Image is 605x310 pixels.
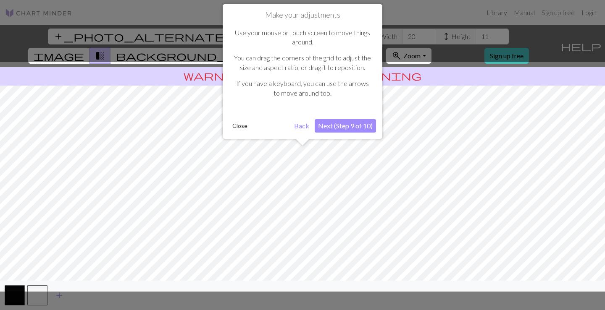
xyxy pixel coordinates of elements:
[233,53,372,72] p: You can drag the corners of the grid to adjust the size and aspect ratio, or drag it to reposition.
[223,4,382,139] div: Make your adjustments
[315,119,376,133] button: Next (Step 9 of 10)
[229,120,251,132] button: Close
[229,10,376,20] h1: Make your adjustments
[291,119,313,133] button: Back
[233,28,372,47] p: Use your mouse or touch screen to move things around.
[233,79,372,98] p: If you have a keyboard, you can use the arrows to move around too.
